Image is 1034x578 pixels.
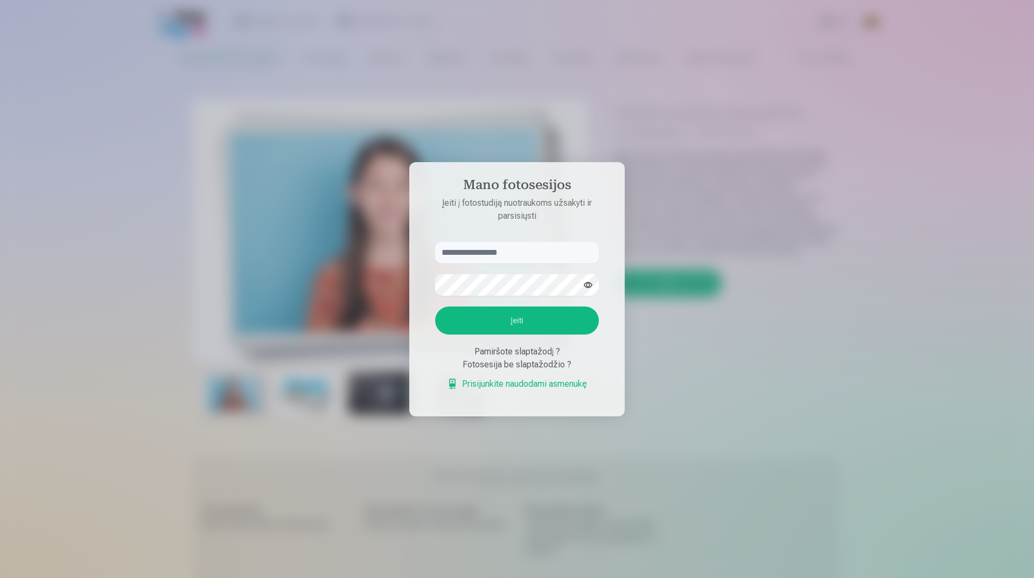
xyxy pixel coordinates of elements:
[435,358,599,371] div: Fotosesija be slaptažodžio ?
[424,177,610,197] h4: Mano fotosesijos
[447,378,587,391] a: Prisijunkite naudodami asmenukę
[424,197,610,222] p: Įeiti į fotostudiją nuotraukoms užsakyti ir parsisiųsti
[435,307,599,335] button: Įeiti
[435,345,599,358] div: Pamiršote slaptažodį ?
